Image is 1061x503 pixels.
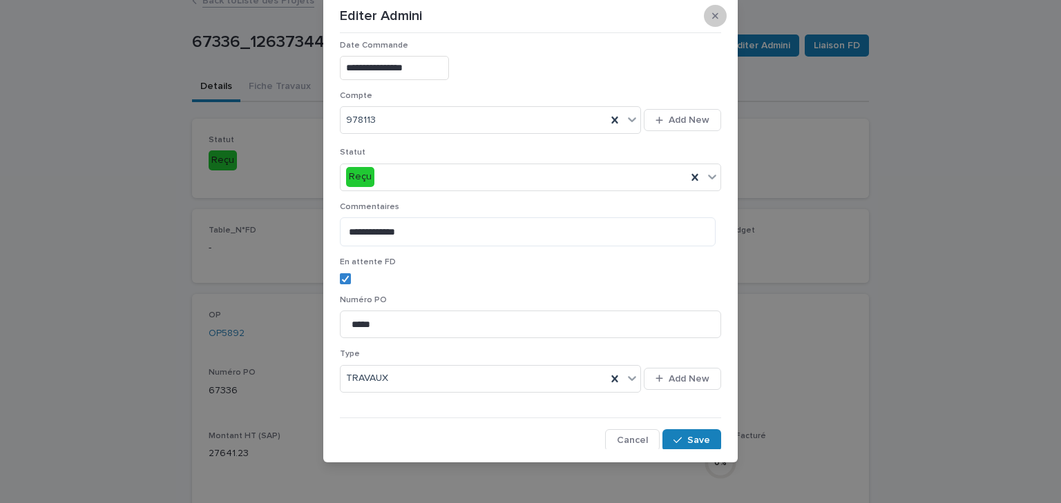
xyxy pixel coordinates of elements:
span: Add New [669,374,709,384]
span: 978113 [346,113,376,128]
span: Numéro PO [340,296,387,304]
button: Add New [644,109,721,131]
button: Save [662,429,721,451]
span: TRAVAUX [346,371,388,386]
span: Date Commande [340,41,408,50]
span: Save [687,435,710,445]
span: Commentaires [340,203,399,211]
span: Type [340,350,360,358]
div: Reçu [346,167,374,187]
span: En attente FD [340,258,396,266]
span: Compte [340,92,372,100]
button: Cancel [605,429,660,451]
button: Add New [644,368,721,390]
span: Statut [340,148,365,157]
span: Add New [669,115,709,125]
span: Cancel [617,435,648,445]
p: Editer Admini [340,8,422,24]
